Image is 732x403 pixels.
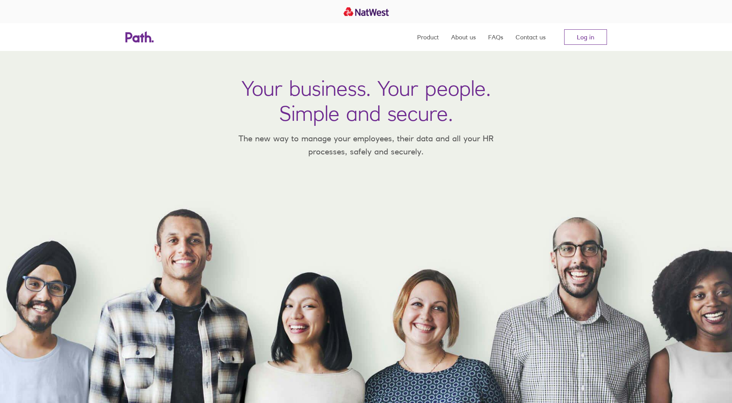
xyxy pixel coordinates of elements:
[242,76,491,126] h1: Your business. Your people. Simple and secure.
[451,23,476,51] a: About us
[417,23,439,51] a: Product
[564,29,607,45] a: Log in
[488,23,503,51] a: FAQs
[516,23,546,51] a: Contact us
[227,132,505,158] p: The new way to manage your employees, their data and all your HR processes, safely and securely.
